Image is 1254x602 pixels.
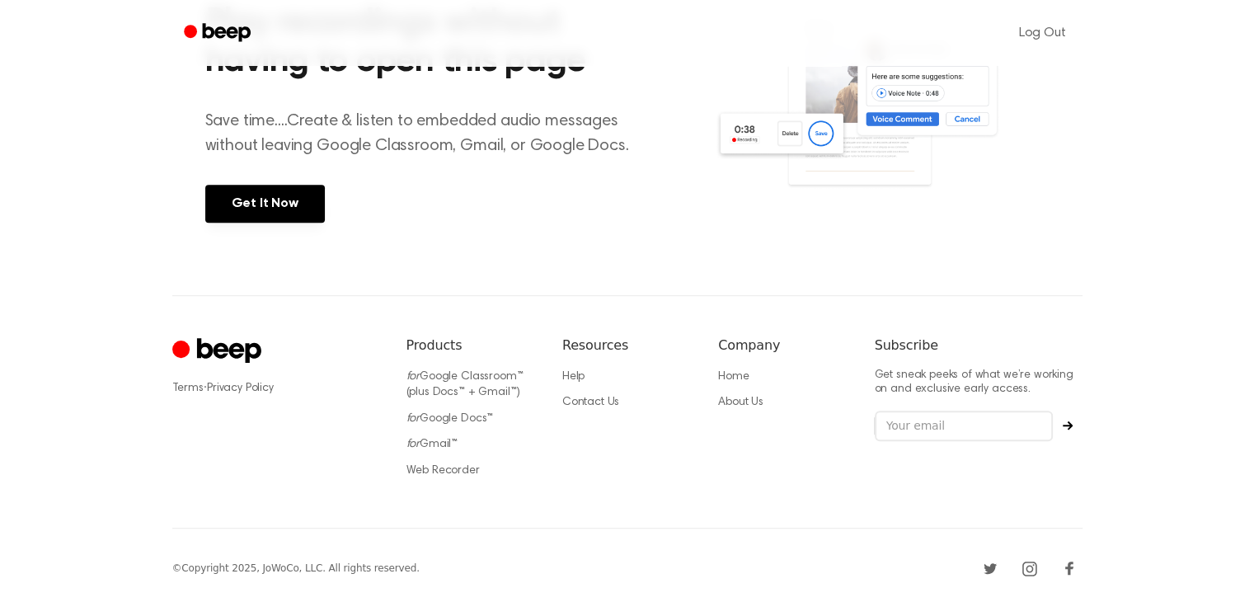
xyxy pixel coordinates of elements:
i: for [406,371,420,383]
p: Get sneak peeks of what we’re working on and exclusive early access. [875,369,1083,397]
h6: Products [406,336,536,355]
a: Get It Now [205,185,325,223]
a: Home [718,371,749,383]
a: Facebook [1056,555,1083,581]
a: forGoogle Docs™ [406,413,494,425]
p: Save time....Create & listen to embedded audio messages without leaving Google Classroom, Gmail, ... [205,109,650,158]
div: · [172,380,380,397]
a: Instagram [1017,555,1043,581]
a: Cruip [172,336,265,368]
a: Contact Us [562,397,619,408]
h6: Resources [562,336,692,355]
div: © Copyright 2025, JoWoCo, LLC. All rights reserved. [172,561,420,576]
a: Terms [172,383,204,394]
a: Log Out [1003,13,1083,53]
i: for [406,439,420,450]
h6: Company [718,336,848,355]
input: Your email [875,411,1053,442]
a: About Us [718,397,763,408]
a: Help [562,371,585,383]
a: Privacy Policy [207,383,274,394]
a: forGoogle Classroom™ (plus Docs™ + Gmail™) [406,371,524,399]
a: Twitter [977,555,1003,581]
h6: Subscribe [875,336,1083,355]
button: Subscribe [1053,421,1083,430]
i: for [406,413,420,425]
a: Beep [172,17,265,49]
a: forGmail™ [406,439,458,450]
a: Web Recorder [406,465,480,477]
